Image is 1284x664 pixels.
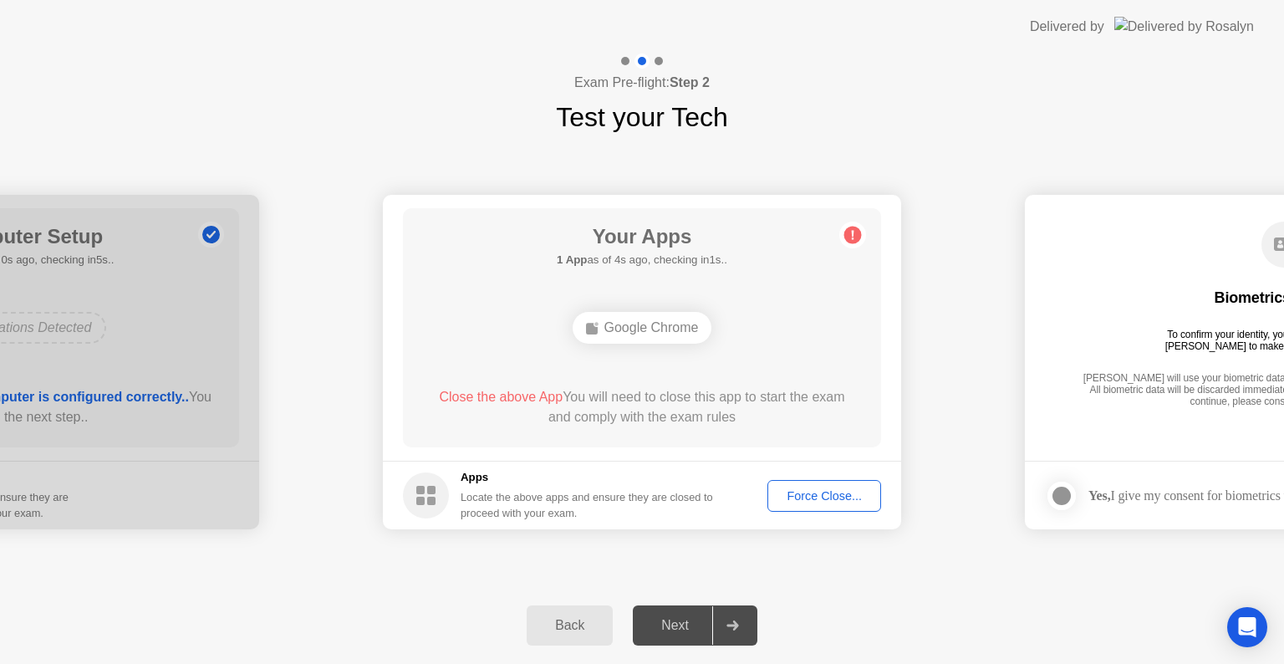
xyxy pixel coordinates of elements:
[574,73,710,93] h4: Exam Pre-flight:
[557,253,587,266] b: 1 App
[461,489,714,521] div: Locate the above apps and ensure they are closed to proceed with your exam.
[556,97,728,137] h1: Test your Tech
[532,618,608,633] div: Back
[557,222,727,252] h1: Your Apps
[573,312,712,344] div: Google Chrome
[633,605,757,646] button: Next
[1227,607,1267,647] div: Open Intercom Messenger
[427,387,858,427] div: You will need to close this app to start the exam and comply with the exam rules
[439,390,563,404] span: Close the above App
[1088,488,1110,503] strong: Yes,
[767,480,881,512] button: Force Close...
[1030,17,1104,37] div: Delivered by
[670,75,710,89] b: Step 2
[773,489,875,503] div: Force Close...
[557,252,727,268] h5: as of 4s ago, checking in1s..
[638,618,712,633] div: Next
[527,605,613,646] button: Back
[1114,17,1254,36] img: Delivered by Rosalyn
[461,469,714,486] h5: Apps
